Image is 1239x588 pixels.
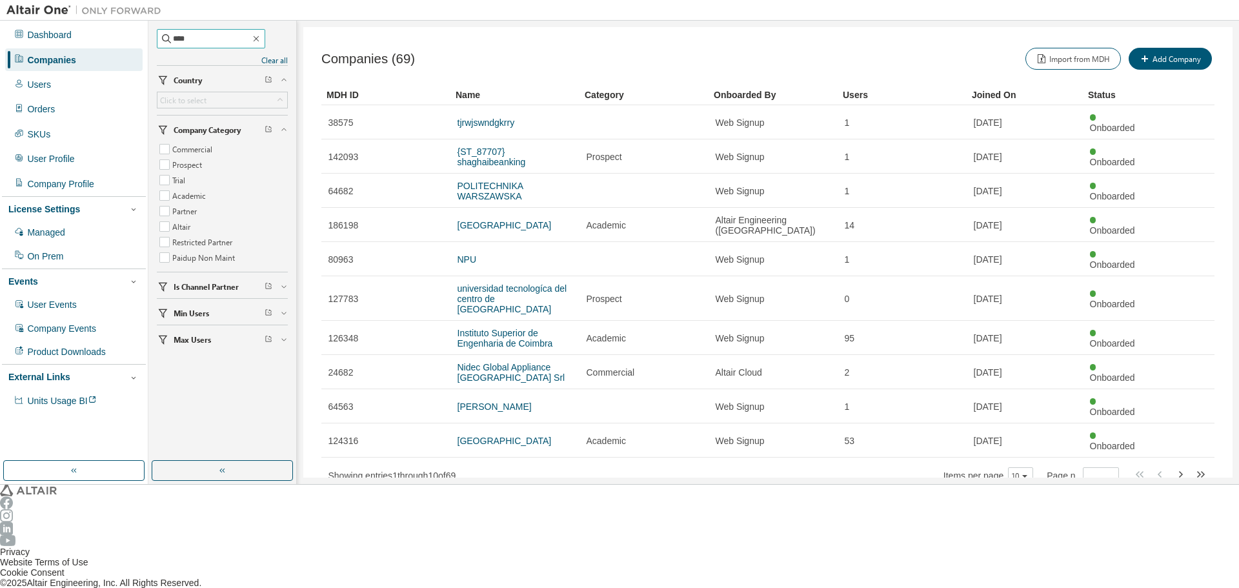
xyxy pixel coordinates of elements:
label: Commercial [172,141,215,157]
span: [DATE] [974,152,1002,162]
div: Name [456,85,574,105]
span: Units Usage BI [27,396,96,406]
div: On Prem [27,251,63,261]
span: 1 [845,117,850,128]
a: Clear all [157,55,288,65]
span: Onboarded [1090,299,1135,309]
div: Orders [27,104,55,114]
span: Onboarded [1090,191,1135,201]
span: [DATE] [974,436,1002,446]
div: MDH ID [327,85,445,105]
span: [DATE] [974,367,1002,378]
a: [PERSON_NAME] [458,401,532,412]
span: Altair Cloud [716,367,762,378]
a: {ST_87707} shaghaibeanking [458,147,526,167]
span: Companies (69) [321,52,415,66]
span: Page n. [1047,467,1118,484]
span: [DATE] [974,254,1002,265]
span: 24682 [328,367,354,378]
span: Onboarded [1090,123,1135,133]
label: Prospect [172,157,205,172]
span: 1 [845,186,850,196]
a: Nidec Global Appliance [GEOGRAPHIC_DATA] Srl [458,362,565,383]
button: Company Category [157,116,288,144]
button: Country [157,66,288,94]
span: [DATE] [974,117,1002,128]
button: Min Users [157,299,288,327]
span: Web Signup [716,333,765,343]
div: Companies [27,55,76,65]
a: NPU [458,254,477,265]
div: Managed [27,227,65,238]
span: 0 [845,294,850,304]
span: Country [174,75,202,85]
span: 2 [845,367,850,378]
span: Prospect [587,152,622,162]
a: tjrwjswndgkrry [458,117,515,128]
a: [GEOGRAPHIC_DATA] [458,220,552,230]
div: SKUs [27,129,50,139]
span: Academic [587,333,626,343]
span: Prospect [587,294,622,304]
span: Min Users [174,308,209,318]
div: Category [585,85,703,105]
span: Onboarded [1090,259,1135,270]
span: Onboarded [1090,372,1135,383]
div: Joined On [972,85,1078,105]
span: Showing entries 1 through 10 of 69 [328,471,456,481]
span: Commercial [587,367,635,378]
label: Trial [172,172,188,188]
div: License Settings [8,204,80,214]
span: 186198 [328,220,359,230]
span: 38575 [328,117,354,128]
span: 1 [845,254,850,265]
button: Is Channel Partner [157,272,288,301]
span: Web Signup [716,436,765,446]
span: Altair Engineering ([GEOGRAPHIC_DATA]) [716,215,831,236]
span: Company Category [174,125,241,135]
label: Altair [172,219,193,234]
span: Onboarded [1090,157,1135,167]
span: Web Signup [716,186,765,196]
span: Items per page [943,467,1033,484]
span: [DATE] [974,220,1002,230]
span: Clear filter [265,308,272,318]
span: Academic [587,436,626,446]
span: Web Signup [716,401,765,412]
span: Clear filter [265,75,272,85]
a: Instituto Superior de Engenharia de Coimbra [458,328,553,349]
span: [DATE] [974,401,1002,412]
span: Web Signup [716,254,765,265]
label: Academic [172,188,208,203]
div: Company Profile [27,179,94,189]
div: Dashboard [27,30,72,40]
span: [DATE] [974,333,1002,343]
span: Is Channel Partner [174,281,239,292]
label: Restricted Partner [172,234,235,250]
span: Onboarded [1090,441,1135,451]
button: Add Company [1129,48,1212,70]
div: Users [843,85,962,105]
span: Web Signup [716,117,765,128]
span: 127783 [328,294,359,304]
button: 10 [1011,471,1030,481]
span: [DATE] [974,294,1002,304]
span: 1 [845,401,850,412]
span: 126348 [328,333,359,343]
span: 80963 [328,254,354,265]
span: 124316 [328,436,359,446]
div: Product Downloads [27,347,105,357]
span: [DATE] [974,186,1002,196]
span: Onboarded [1090,338,1135,349]
span: 64682 [328,186,354,196]
button: Import from MDH [1025,48,1121,70]
span: Clear filter [265,334,272,345]
a: universidad tecnologíca del centro de [GEOGRAPHIC_DATA] [458,283,567,314]
button: Max Users [157,325,288,354]
div: External Links [8,372,70,382]
a: POLITECHNIKA WARSZAWSKA [458,181,523,201]
span: 53 [845,436,855,446]
div: Click to select [160,95,206,105]
span: Web Signup [716,152,765,162]
img: Altair One [6,4,168,17]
